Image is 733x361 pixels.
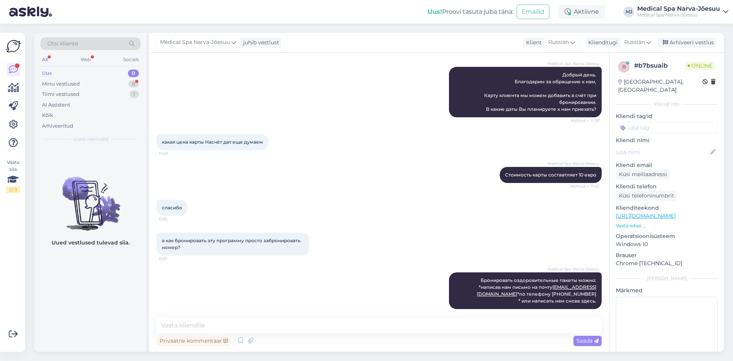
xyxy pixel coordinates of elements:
[571,118,599,123] span: Nähtud ✓ 11:36
[128,70,139,77] div: 0
[571,309,599,315] span: Nähtud ✓ 11:59
[159,216,187,222] span: 11:55
[637,6,720,12] div: Medical Spa Narva-Jõesuu
[634,61,685,70] div: # b7bsuaib
[616,232,718,240] p: Operatsioonisüsteem
[34,163,147,232] img: No chats
[616,161,718,169] p: Kliendi email
[240,39,279,47] div: juhib vestlust
[616,122,718,133] input: Lisa tag
[685,62,715,70] span: Online
[618,78,702,94] div: [GEOGRAPHIC_DATA], [GEOGRAPHIC_DATA]
[616,240,718,248] p: Windows 10
[637,6,728,18] a: Medical Spa Narva-JõesuuMedical Spa Narva-Jõesuu
[122,55,140,65] div: Socials
[576,337,599,344] span: Saada
[616,183,718,191] p: Kliendi telefon
[159,151,187,156] span: 11:40
[505,172,596,178] span: Стоимость карты составтляет 10 евро
[616,112,718,120] p: Kliendi tag'id
[42,80,80,88] div: Minu vestlused
[428,7,513,16] div: Proovi tasuta juba täna:
[52,239,130,247] p: Uued vestlused tulevad siia.
[6,186,20,193] div: 2 / 3
[624,38,645,47] span: Russian
[616,191,677,201] div: Küsi telefoninumbrit
[616,222,718,229] p: Vaata edasi ...
[428,8,442,15] b: Uus!
[616,148,709,156] input: Lisa nimi
[6,39,21,53] img: Askly Logo
[616,136,718,144] p: Kliendi nimi
[159,256,187,262] span: 11:57
[637,12,720,18] div: Medical Spa Narva-Jõesuu
[162,205,182,210] span: спасибо
[523,39,542,47] div: Klient
[6,159,20,193] div: Vaata siia
[616,259,718,267] p: Chrome [TECHNICAL_ID]
[616,204,718,212] p: Klienditeekond
[616,212,676,219] a: [URL][DOMAIN_NAME]
[623,6,634,17] div: MJ
[616,169,670,180] div: Küsi meiliaadressi
[47,40,78,48] span: Otsi kliente
[616,287,718,295] p: Märkmed
[162,139,263,145] span: какая цена карты Насчёт дат еще думаем
[128,80,139,88] div: 8
[79,55,92,65] div: Web
[570,183,599,189] span: Nähtud ✓ 11:42
[42,70,52,77] div: Uus
[477,277,596,304] span: Бронировать оздоровительные пакеты можно: *написав нам письмо на почту *по телефону [PHONE_NUMBER...
[160,38,230,47] span: Medical Spa Narva-Jõesuu
[42,101,70,109] div: AI Assistent
[616,275,718,282] div: [PERSON_NAME]
[162,238,302,250] span: а как бронировать эту программу просто забронировать номер?
[517,5,549,19] button: Emailid
[547,161,599,167] span: Medical Spa Narva-Jõesuu
[548,38,569,47] span: Russian
[622,64,626,70] span: b
[547,61,599,66] span: Medical Spa Narva-Jõesuu
[157,336,231,346] div: Privaatne kommentaar
[42,122,73,130] div: Arhiveeritud
[547,266,599,272] span: Medical Spa Narva-Jõesuu
[129,91,139,98] div: 1
[616,101,718,108] div: Kliendi info
[658,37,717,48] div: Arhiveeri vestlus
[585,39,618,47] div: Klienditugi
[42,91,79,98] div: Tiimi vestlused
[40,55,49,65] div: All
[73,136,108,142] span: Uued vestlused
[42,112,53,119] div: Kõik
[616,251,718,259] p: Brauser
[559,5,605,19] div: Aktiivne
